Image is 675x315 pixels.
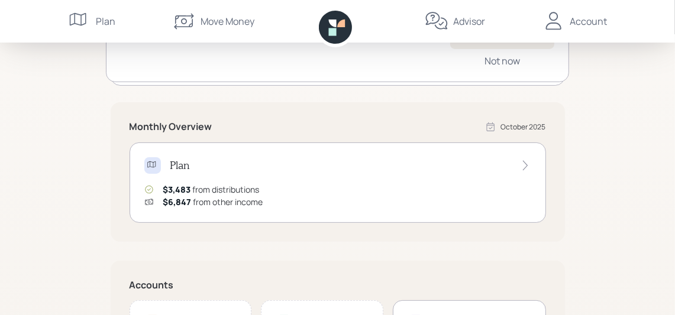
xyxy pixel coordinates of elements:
[201,14,254,28] div: Move Money
[170,159,190,172] h4: Plan
[96,14,116,28] div: Plan
[163,196,192,207] span: $6,847
[485,54,520,67] div: Not now
[163,183,260,196] div: from distributions
[163,184,191,195] span: $3,483
[163,196,263,208] div: from other income
[130,121,212,132] h5: Monthly Overview
[130,280,546,291] h5: Accounts
[501,122,546,132] div: October 2025
[570,14,608,28] div: Account
[453,14,485,28] div: Advisor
